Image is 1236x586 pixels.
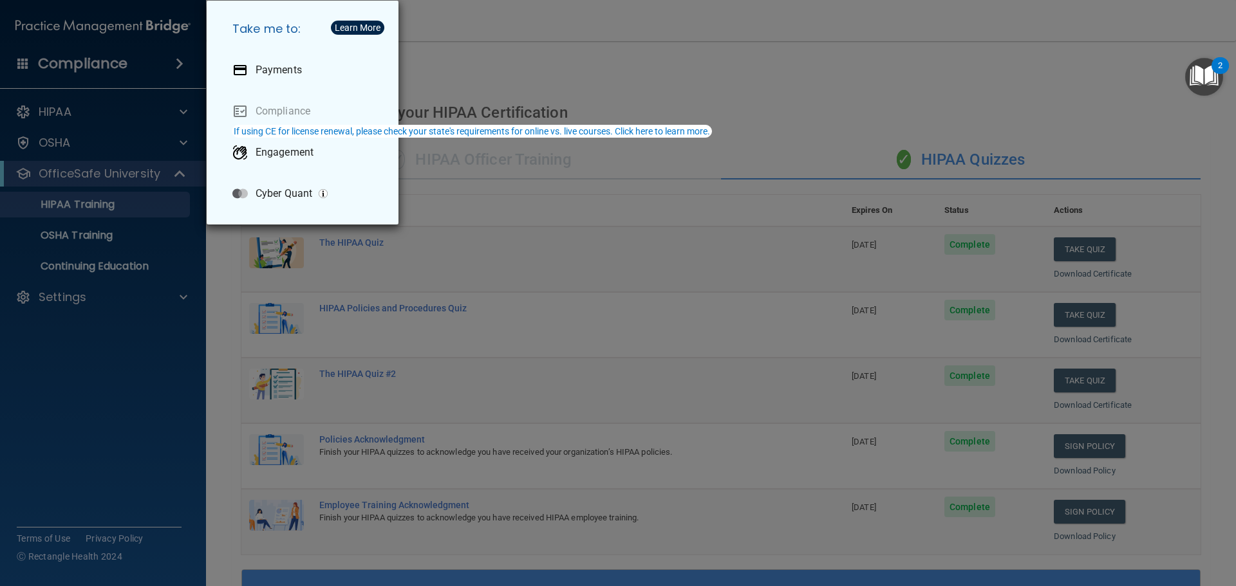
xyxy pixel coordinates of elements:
[256,64,302,77] p: Payments
[222,93,388,129] a: Compliance
[256,187,312,200] p: Cyber Quant
[222,134,388,170] a: Engagement
[335,23,380,32] div: Learn More
[256,146,314,159] p: Engagement
[1185,58,1223,96] button: Open Resource Center, 2 new notifications
[222,52,388,88] a: Payments
[222,176,388,212] a: Cyber Quant
[234,127,710,136] div: If using CE for license renewal, please check your state's requirements for online vs. live cours...
[1218,66,1222,82] div: 2
[331,21,384,35] button: Learn More
[222,11,388,47] h5: Take me to:
[232,125,712,138] button: If using CE for license renewal, please check your state's requirements for online vs. live cours...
